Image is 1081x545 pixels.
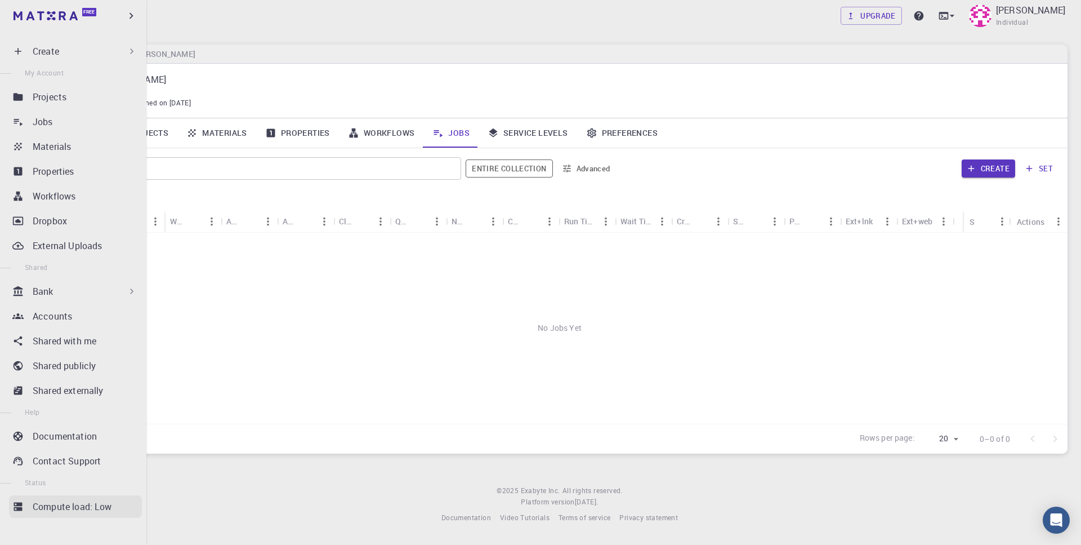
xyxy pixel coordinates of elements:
[878,212,896,231] button: Menu
[146,212,164,231] button: Menu
[226,210,241,232] div: Application
[9,160,142,183] a: Properties
[1017,211,1044,233] div: Actions
[466,159,552,178] button: Entire collection
[484,212,502,231] button: Menu
[619,512,678,524] a: Privacy statement
[575,497,598,508] a: [DATE].
[727,210,784,232] div: Shared
[9,305,142,327] a: Accounts
[33,334,96,348] p: Shared with me
[452,210,466,232] div: Nodes
[559,512,610,524] a: Terms of service
[497,485,520,497] span: © 2025
[33,90,66,104] p: Projects
[33,384,104,397] p: Shared externally
[902,210,932,232] div: Ext+web
[9,110,142,133] a: Jobs
[620,210,653,232] div: Wait Time
[25,263,47,272] span: Shared
[25,68,64,77] span: My Account
[615,210,671,232] div: Wait Time
[521,486,560,495] span: Exabyte Inc.
[164,210,221,232] div: Workflow Name
[996,3,1065,17] p: [PERSON_NAME]
[1043,507,1070,534] div: Open Intercom Messenger
[860,432,915,445] p: Rows per page:
[33,214,67,228] p: Dropbox
[508,210,522,232] div: Cores
[9,185,142,207] a: Workflows
[822,212,840,231] button: Menu
[33,115,53,129] p: Jobs
[9,330,142,352] a: Shared with me
[23,8,63,18] span: Support
[1049,212,1067,231] button: Menu
[339,210,354,232] div: Cluster
[33,239,102,252] p: External Uploads
[559,513,610,522] span: Terms of service
[333,210,390,232] div: Cluster
[428,212,446,231] button: Menu
[446,210,502,232] div: Nodes
[1020,159,1058,178] button: set
[691,212,709,231] button: Sort
[25,478,46,487] span: Status
[185,212,203,231] button: Sort
[980,433,1010,445] p: 0–0 of 0
[562,485,623,497] span: All rights reserved.
[841,7,902,25] a: Upgrade
[500,513,550,522] span: Video Tutorials
[423,118,479,148] a: Jobs
[479,118,577,148] a: Service Levels
[14,11,78,20] img: logo
[846,210,873,232] div: Ext+lnk
[441,512,491,524] a: Documentation
[540,212,559,231] button: Menu
[564,210,597,232] div: Run Time
[733,210,748,232] div: Shared
[52,233,1067,424] div: No Jobs Yet
[502,210,559,232] div: Cores
[203,212,221,231] button: Menu
[840,210,896,232] div: Ext+lnk
[9,450,142,472] a: Contact Support
[33,45,59,58] p: Create
[575,497,598,506] span: [DATE] .
[975,212,993,231] button: Sort
[33,500,112,513] p: Compute load: Low
[500,512,550,524] a: Video Tutorials
[33,454,101,468] p: Contact Support
[410,212,428,231] button: Sort
[677,210,691,232] div: Created
[577,118,667,148] a: Preferences
[33,285,53,298] p: Bank
[521,485,560,497] a: Exabyte Inc.
[466,159,552,178] span: Filter throughout whole library including sets (folders)
[9,495,142,518] a: Compute load: Low
[283,210,297,232] div: Application Version
[33,140,71,153] p: Materials
[129,48,195,60] h6: [PERSON_NAME]
[597,212,615,231] button: Menu
[9,379,142,402] a: Shared externally
[522,212,540,231] button: Sort
[935,212,953,231] button: Menu
[390,210,446,232] div: Queue
[9,40,142,63] div: Create
[9,210,142,232] a: Dropbox
[170,210,185,232] div: Workflow Name
[259,212,277,231] button: Menu
[9,234,142,257] a: External Uploads
[896,210,953,232] div: Ext+web
[9,425,142,447] a: Documentation
[748,212,766,231] button: Sort
[256,118,339,148] a: Properties
[619,513,678,522] span: Privacy statement
[441,513,491,522] span: Documentation
[277,210,333,232] div: Application Version
[33,309,72,323] p: Accounts
[25,407,40,416] span: Help
[297,212,315,231] button: Sort
[33,189,75,203] p: Workflows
